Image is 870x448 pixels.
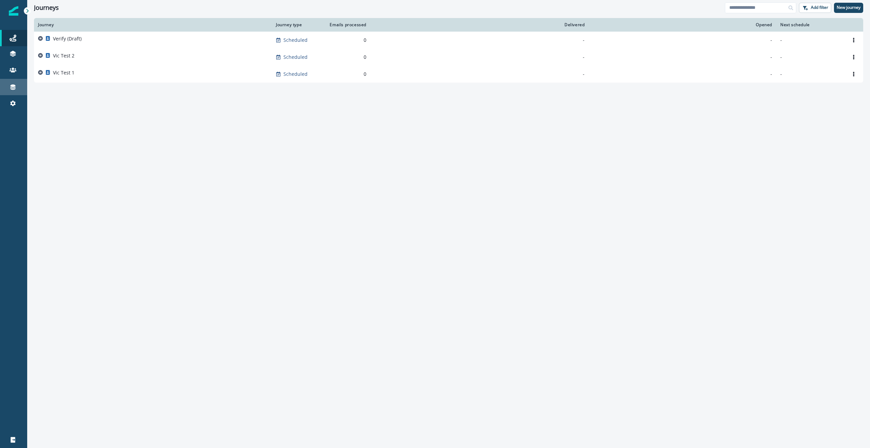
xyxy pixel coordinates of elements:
[283,54,308,61] p: Scheduled
[34,4,59,12] h1: Journeys
[848,52,859,62] button: Options
[53,69,74,76] p: Vic Test 1
[848,69,859,79] button: Options
[327,71,366,77] div: 0
[780,22,840,28] div: Next schedule
[837,5,860,10] p: New journey
[34,49,863,66] a: Vic Test 2Scheduled0---Options
[327,54,366,61] div: 0
[53,52,74,59] p: Vic Test 2
[34,66,863,83] a: Vic Test 1Scheduled0---Options
[34,32,863,49] a: Verify (Draft)Scheduled0---Options
[327,37,366,44] div: 0
[593,54,772,61] div: -
[375,37,585,44] div: -
[780,71,840,77] p: -
[283,37,308,44] p: Scheduled
[811,5,828,10] p: Add filter
[780,54,840,61] p: -
[375,54,585,61] div: -
[9,6,18,16] img: Inflection
[375,22,585,28] div: Delivered
[799,3,831,13] button: Add filter
[848,35,859,45] button: Options
[780,37,840,44] p: -
[834,3,863,13] button: New journey
[593,71,772,77] div: -
[276,22,319,28] div: Journey type
[375,71,585,77] div: -
[593,37,772,44] div: -
[327,22,366,28] div: Emails processed
[53,35,82,42] p: Verify (Draft)
[283,71,308,77] p: Scheduled
[593,22,772,28] div: Opened
[38,22,268,28] div: Journey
